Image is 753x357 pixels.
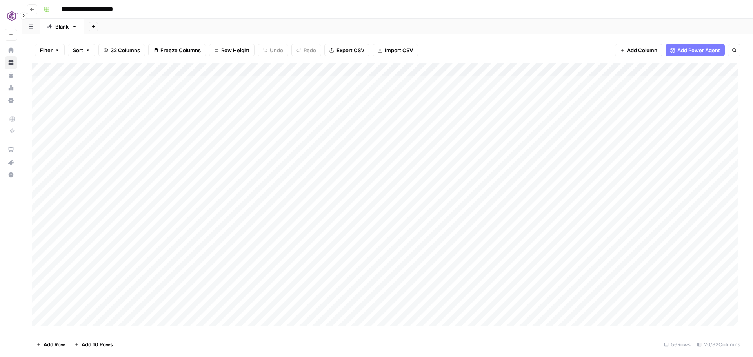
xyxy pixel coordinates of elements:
[160,46,201,54] span: Freeze Columns
[291,44,321,56] button: Redo
[5,69,17,82] a: Your Data
[5,156,17,168] div: What's new?
[373,44,418,56] button: Import CSV
[209,44,255,56] button: Row Height
[5,156,17,169] button: What's new?
[32,338,70,351] button: Add Row
[70,338,118,351] button: Add 10 Rows
[5,9,19,23] img: Commvault Logo
[304,46,316,54] span: Redo
[111,46,140,54] span: 32 Columns
[68,44,95,56] button: Sort
[615,44,662,56] button: Add Column
[40,19,84,34] a: Blank
[221,46,249,54] span: Row Height
[98,44,145,56] button: 32 Columns
[627,46,657,54] span: Add Column
[35,44,65,56] button: Filter
[694,338,744,351] div: 20/32 Columns
[258,44,288,56] button: Undo
[385,46,413,54] span: Import CSV
[666,44,725,56] button: Add Power Agent
[55,23,69,31] div: Blank
[5,169,17,181] button: Help + Support
[661,338,694,351] div: 56 Rows
[336,46,364,54] span: Export CSV
[82,341,113,348] span: Add 10 Rows
[5,44,17,56] a: Home
[677,46,720,54] span: Add Power Agent
[44,341,65,348] span: Add Row
[148,44,206,56] button: Freeze Columns
[270,46,283,54] span: Undo
[5,6,17,26] button: Workspace: Commvault
[5,82,17,94] a: Usage
[5,56,17,69] a: Browse
[5,143,17,156] a: AirOps Academy
[324,44,369,56] button: Export CSV
[40,46,53,54] span: Filter
[73,46,83,54] span: Sort
[5,94,17,107] a: Settings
